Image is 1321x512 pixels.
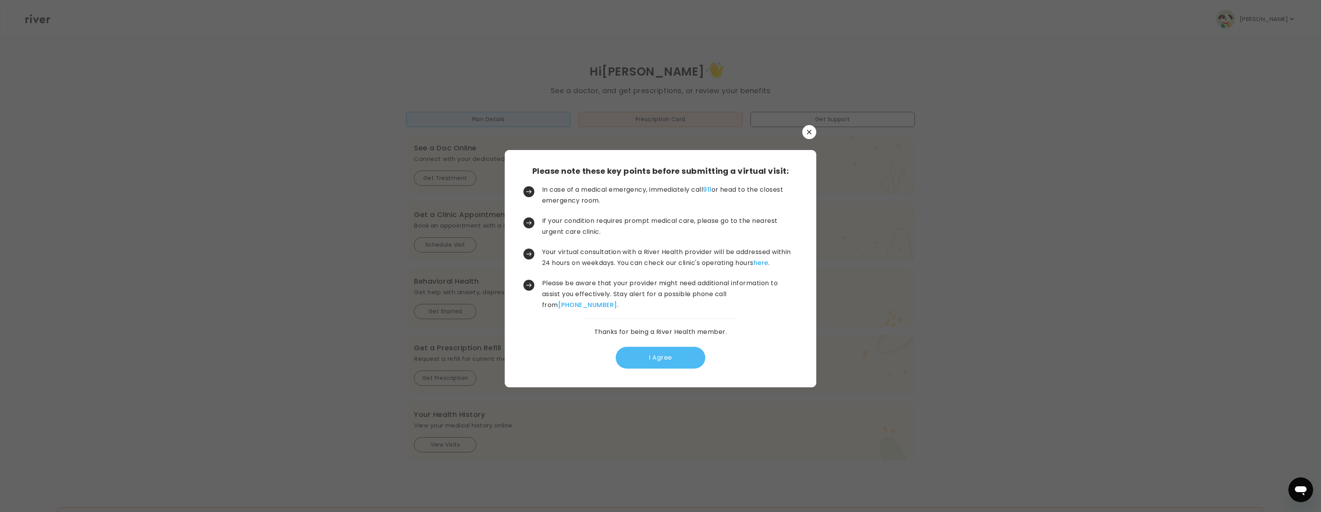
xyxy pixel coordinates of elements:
[754,258,768,267] a: here
[542,278,796,311] p: Please be aware that your provider might need additional information to assist you effectively. S...
[542,184,796,206] p: In case of a medical emergency, immediately call or head to the closest emergency room.
[558,300,617,309] a: [PHONE_NUMBER]
[542,215,796,237] p: If your condition requires prompt medical care, please go to the nearest urgent care clinic.
[616,347,705,369] button: I Agree
[532,166,789,177] h3: Please note these key points before submitting a virtual visit:
[542,247,796,268] p: Your virtual consultation with a River Health provider will be addressed within 24 hours on weekd...
[1288,477,1313,502] iframe: Button to launch messaging window
[703,185,711,194] a: 911
[594,327,727,337] p: Thanks for being a River Health member.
